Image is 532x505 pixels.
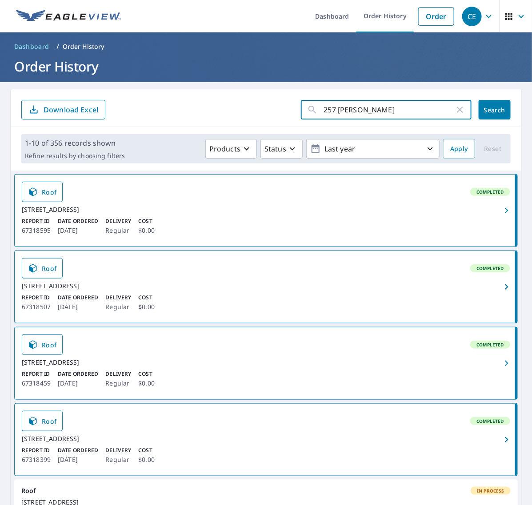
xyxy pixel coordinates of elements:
p: Report ID [22,294,51,302]
p: Date Ordered [58,446,98,454]
span: Roof [28,263,57,274]
input: Address, Report #, Claim ID, etc. [324,97,455,122]
span: Apply [450,143,468,155]
div: Roof [21,487,511,495]
p: Delivery [105,294,131,302]
span: Completed [471,265,509,271]
a: Roof [22,411,63,431]
a: Roof [22,258,63,278]
li: / [56,41,59,52]
div: [STREET_ADDRESS] [22,206,510,214]
p: Delivery [105,370,131,378]
span: Roof [28,416,57,426]
p: $0.00 [138,454,155,465]
p: 67318507 [22,302,51,312]
div: [STREET_ADDRESS] [22,358,510,366]
img: EV Logo [16,10,121,23]
span: Search [486,106,504,114]
button: Last year [306,139,440,159]
span: Roof [28,339,57,350]
p: Date Ordered [58,217,98,225]
span: Completed [471,418,509,424]
p: [DATE] [58,302,98,312]
p: Regular [105,454,131,465]
p: Delivery [105,217,131,225]
div: [STREET_ADDRESS] [22,282,510,290]
a: RoofCompleted[STREET_ADDRESS]Report ID67318507Date Ordered[DATE]DeliveryRegularCost$0.00 [15,251,517,323]
button: Download Excel [21,100,105,119]
p: $0.00 [138,302,155,312]
p: Last year [321,141,425,157]
p: Cost [138,446,155,454]
button: Apply [443,139,475,159]
p: Cost [138,370,155,378]
a: Order [418,7,454,26]
nav: breadcrumb [11,40,521,54]
p: Cost [138,294,155,302]
p: Refine results by choosing filters [25,152,125,160]
h1: Order History [11,57,521,76]
a: Roof [22,182,63,202]
a: Dashboard [11,40,53,54]
p: Download Excel [44,105,98,115]
p: Regular [105,225,131,236]
button: Status [260,139,303,159]
button: Products [205,139,257,159]
p: 67318459 [22,378,51,389]
span: Completed [471,189,509,195]
p: Cost [138,217,155,225]
p: Report ID [22,370,51,378]
span: Roof [28,187,57,197]
p: $0.00 [138,225,155,236]
p: $0.00 [138,378,155,389]
a: RoofCompleted[STREET_ADDRESS]Report ID67318459Date Ordered[DATE]DeliveryRegularCost$0.00 [15,327,517,399]
div: [STREET_ADDRESS] [22,435,510,443]
span: In Process [472,488,510,494]
p: Report ID [22,217,51,225]
p: [DATE] [58,454,98,465]
p: Regular [105,378,131,389]
p: [DATE] [58,225,98,236]
p: Products [209,143,240,154]
p: Status [264,143,286,154]
p: Report ID [22,446,51,454]
p: 67318399 [22,454,51,465]
a: RoofCompleted[STREET_ADDRESS]Report ID67318399Date Ordered[DATE]DeliveryRegularCost$0.00 [15,404,517,476]
p: 1-10 of 356 records shown [25,138,125,148]
p: Date Ordered [58,370,98,378]
div: CE [462,7,482,26]
a: Roof [22,334,63,355]
span: Dashboard [14,42,49,51]
p: Delivery [105,446,131,454]
span: Completed [471,342,509,348]
p: 67318595 [22,225,51,236]
p: Order History [63,42,104,51]
p: Regular [105,302,131,312]
button: Search [479,100,511,119]
p: [DATE] [58,378,98,389]
p: Date Ordered [58,294,98,302]
a: RoofCompleted[STREET_ADDRESS]Report ID67318595Date Ordered[DATE]DeliveryRegularCost$0.00 [15,175,517,247]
